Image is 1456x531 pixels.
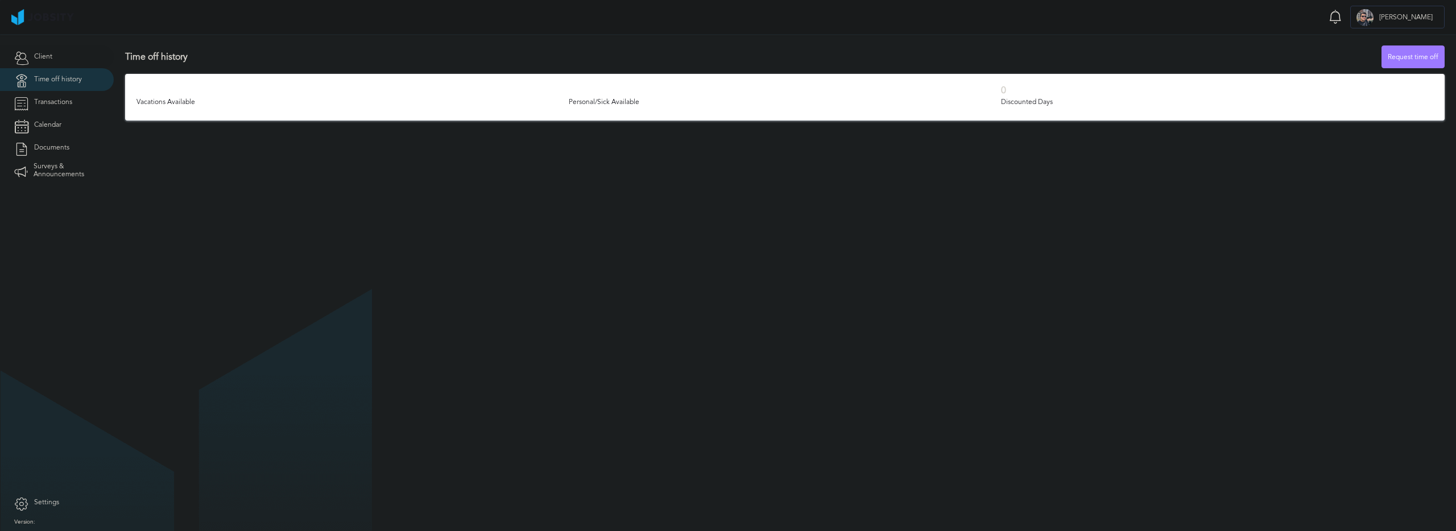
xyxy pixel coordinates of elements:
[1382,46,1444,69] div: Request time off
[34,163,100,179] span: Surveys & Announcements
[1001,85,1433,96] h3: 0
[1001,98,1433,106] div: Discounted Days
[34,53,52,61] span: Client
[34,98,72,106] span: Transactions
[1356,9,1374,26] div: M
[569,98,1001,106] div: Personal/Sick Available
[1350,6,1445,28] button: M[PERSON_NAME]
[1381,45,1445,68] button: Request time off
[34,76,82,84] span: Time off history
[14,519,35,526] label: Version:
[125,52,1381,62] h3: Time off history
[34,144,69,152] span: Documents
[136,98,569,106] div: Vacations Available
[34,499,59,507] span: Settings
[11,9,74,25] img: ab4bad089aa723f57921c736e9817d99.png
[1374,14,1438,22] span: [PERSON_NAME]
[34,121,61,129] span: Calendar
